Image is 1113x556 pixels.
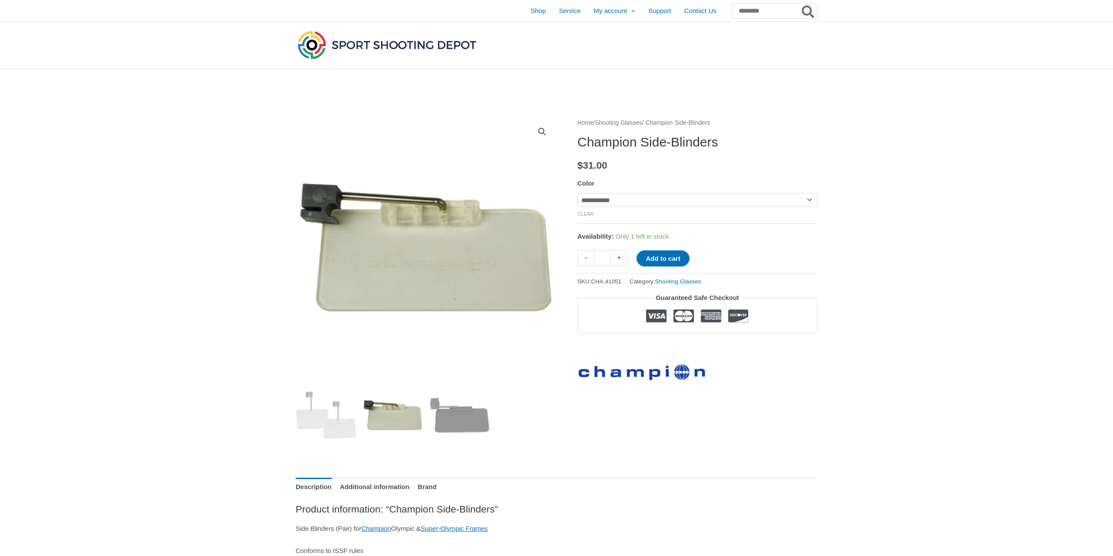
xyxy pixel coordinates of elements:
a: Super-Olympic Frames [421,525,488,532]
a: Additional information [340,478,410,496]
a: Description [296,478,332,496]
a: Champion [577,357,708,382]
img: Sport Shooting Depot [296,29,478,61]
button: Add to cart [636,250,689,266]
nav: Breadcrumb [577,117,817,129]
input: Product quantity [594,250,611,266]
a: Home [577,120,593,126]
p: Side Blinders (Pair) for Olympic & [296,523,817,535]
a: View full-screen image gallery [534,124,550,140]
span: $ [577,160,583,171]
bdi: 31.00 [577,160,607,171]
img: Champion Side-Blinders [296,385,356,445]
legend: Guaranteed Safe Checkout [652,292,743,304]
a: Shooting Glasses [655,278,701,285]
a: Clear options [577,211,594,216]
img: Champion Side-Blinders - Image 2 [296,117,556,378]
a: Champion [361,525,391,532]
span: Only 1 left in stock [616,233,669,240]
a: - [577,250,594,266]
button: Search [800,3,817,18]
img: Champion Side-Blinders - Image 2 [363,385,423,445]
span: CHA.41051 [591,278,622,285]
span: SKU: [577,276,621,287]
label: Color [577,180,594,187]
a: Brand [418,478,437,496]
a: Shooting Glasses [595,120,642,126]
a: + [611,250,627,266]
h1: Champion Side-Blinders [577,134,817,150]
span: Category: [630,276,701,287]
img: Champion Side-Blinders - Image 3 [430,385,490,445]
iframe: Customer reviews powered by Trustpilot [577,340,817,351]
span: Availability: [577,233,614,240]
h2: Product information: “Champion Side-Blinders” [296,503,817,516]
